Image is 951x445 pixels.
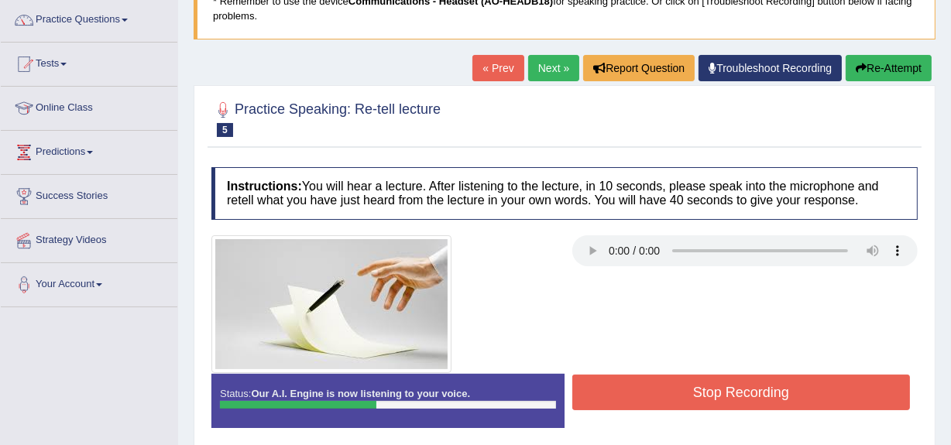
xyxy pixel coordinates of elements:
a: Online Class [1,87,177,125]
a: Next » [528,55,579,81]
a: Troubleshoot Recording [699,55,842,81]
b: Instructions: [227,180,302,193]
div: Status: [211,374,565,428]
h2: Practice Speaking: Re-tell lecture [211,98,441,137]
span: 5 [217,123,233,137]
strong: Our A.I. Engine is now listening to your voice. [251,388,470,399]
a: Your Account [1,263,177,302]
button: Re-Attempt [846,55,932,81]
a: Predictions [1,131,177,169]
a: « Prev [472,55,524,81]
a: Strategy Videos [1,219,177,258]
h4: You will hear a lecture. After listening to the lecture, in 10 seconds, please speak into the mic... [211,167,918,219]
button: Report Question [583,55,695,81]
a: Tests [1,43,177,81]
button: Stop Recording [572,375,910,410]
a: Success Stories [1,175,177,214]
